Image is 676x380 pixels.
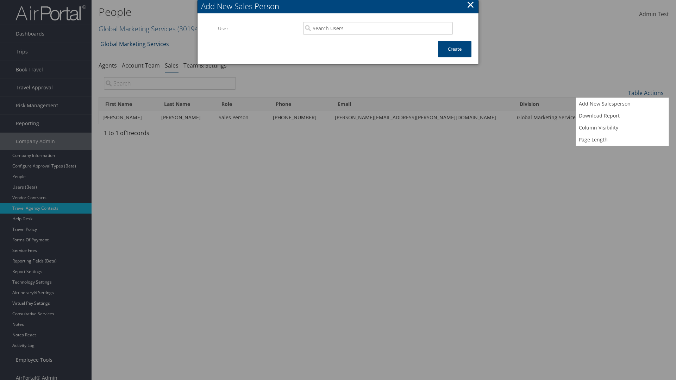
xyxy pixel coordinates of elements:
a: Page Length [576,134,669,146]
a: Add New Salesperson [576,98,669,110]
input: Search Users [303,22,453,35]
div: Add New Sales Person [201,1,478,12]
a: Download Report [576,110,669,122]
a: Column Visibility [576,122,669,134]
label: User [218,22,298,35]
button: Create [438,41,471,57]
